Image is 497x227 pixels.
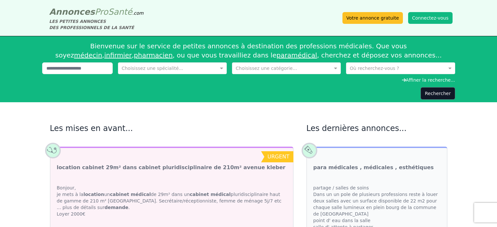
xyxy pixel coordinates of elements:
[104,51,132,59] a: infirmier
[95,7,108,17] span: Pro
[342,12,403,24] a: Votre annonce gratuite
[132,10,143,16] span: .com
[83,192,104,197] strong: location
[49,18,144,31] div: LES PETITES ANNONCES DES PROFESSIONNELS DE LA SANTÉ
[42,39,455,62] div: Bienvenue sur le service de petites annonces à destination des professions médicales. Que vous so...
[190,192,231,197] strong: cabinet médical
[276,51,317,59] a: paramédical
[267,154,289,160] span: urgent
[421,87,455,100] button: Rechercher
[105,205,128,210] strong: demande
[313,164,434,171] a: para médicales , médicales , esthétiques
[306,123,447,134] h2: Les dernières annonces...
[110,192,151,197] strong: cabinet médical
[49,7,144,17] a: AnnoncesProSanté.com
[108,7,132,17] span: Santé
[57,164,286,171] a: location cabinet 29m² dans cabinet pluridisciplinaire de 210m² avenue kleber
[134,51,173,59] a: pharmacien
[42,77,455,83] div: Affiner la recherche...
[408,12,453,24] button: Connectez-vous
[50,178,293,224] div: Bonjour, je mets à la un de 29m² dans un pluridisciplinaire haut de gamme de 210 m² [GEOGRAPHIC_D...
[74,51,102,59] a: médecin
[50,123,293,134] h2: Les mises en avant...
[49,7,95,17] span: Annonces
